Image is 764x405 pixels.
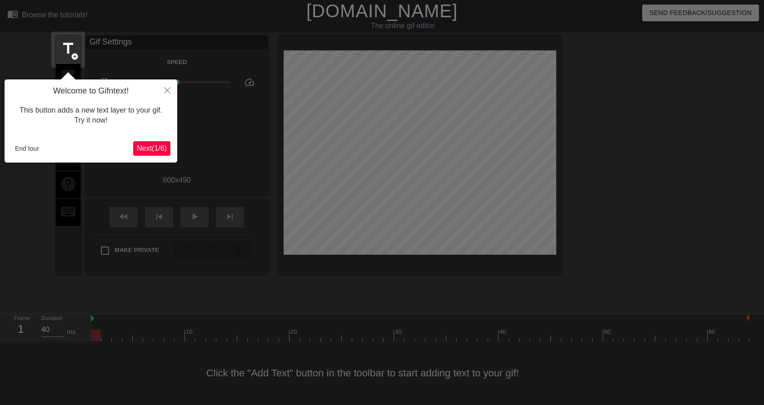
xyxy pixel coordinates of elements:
[157,79,177,100] button: Close
[11,86,170,96] h4: Welcome to Gifntext!
[133,141,170,156] button: Next
[137,144,167,152] span: Next ( 1 / 6 )
[11,142,43,155] button: End tour
[11,96,170,135] div: This button adds a new text layer to your gif. Try it now!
